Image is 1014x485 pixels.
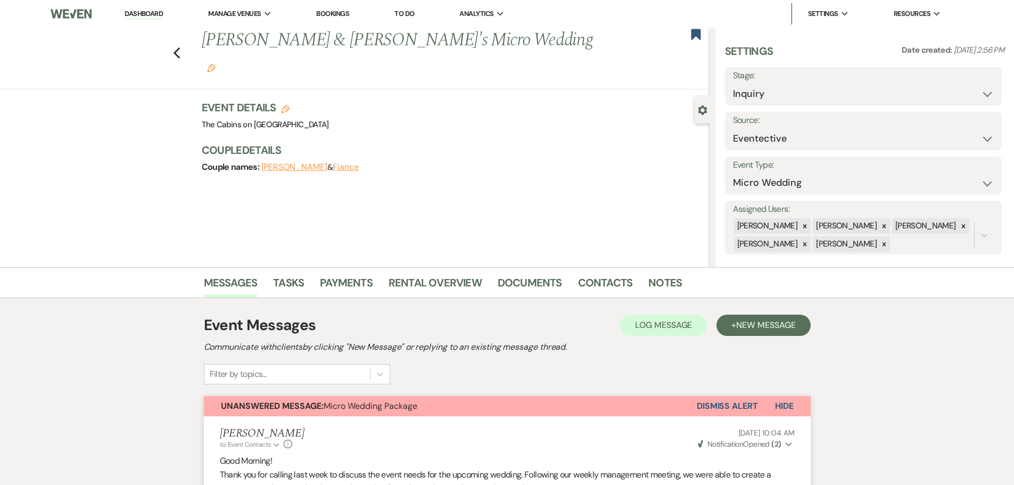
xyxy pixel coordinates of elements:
[697,396,758,416] button: Dismiss Alert
[892,218,958,234] div: [PERSON_NAME]
[736,319,795,331] span: New Message
[202,28,604,78] h1: [PERSON_NAME] & [PERSON_NAME]'s Micro Wedding
[648,274,682,298] a: Notes
[389,274,482,298] a: Rental Overview
[733,202,994,217] label: Assigned Users:
[273,274,304,298] a: Tasks
[808,9,838,19] span: Settings
[578,274,633,298] a: Contacts
[333,163,359,171] button: Fiance
[202,161,261,172] span: Couple names:
[739,428,795,438] span: [DATE] 10:04 AM
[202,143,699,158] h3: Couple Details
[261,163,327,171] button: [PERSON_NAME]
[733,158,994,173] label: Event Type:
[620,315,707,336] button: Log Message
[394,9,414,18] a: To Do
[758,396,811,416] button: Hide
[220,440,281,449] button: to: Event Contacts
[902,45,954,55] span: Date created:
[204,314,316,336] h1: Event Messages
[221,400,324,412] strong: Unanswered Message:
[125,9,163,19] a: Dashboard
[202,119,329,130] span: The Cabins on [GEOGRAPHIC_DATA]
[204,274,258,298] a: Messages
[204,396,697,416] button: Unanswered Message:Micro Wedding Package
[771,439,781,449] strong: ( 2 )
[734,218,799,234] div: [PERSON_NAME]
[221,400,417,412] span: Micro Wedding Package
[51,3,91,25] img: Weven Logo
[733,68,994,84] label: Stage:
[220,454,795,468] p: Good Morning!
[698,104,707,114] button: Close lead details
[734,236,799,252] div: [PERSON_NAME]
[813,236,878,252] div: [PERSON_NAME]
[220,427,304,440] h5: [PERSON_NAME]
[716,315,810,336] button: +New Message
[459,9,493,19] span: Analytics
[813,218,878,234] div: [PERSON_NAME]
[698,439,781,449] span: Opened
[210,368,267,381] div: Filter by topics...
[894,9,930,19] span: Resources
[320,274,373,298] a: Payments
[261,162,359,172] span: &
[733,113,994,128] label: Source:
[316,9,349,18] a: Bookings
[707,439,743,449] span: Notification
[204,341,811,354] h2: Communicate with clients by clicking "New Message" or replying to an existing message thread.
[207,63,216,72] button: Edit
[635,319,692,331] span: Log Message
[696,439,795,450] button: NotificationOpened (2)
[220,440,271,449] span: to: Event Contacts
[725,44,773,67] h3: Settings
[775,400,794,412] span: Hide
[954,45,1004,55] span: [DATE] 2:56 PM
[202,100,329,115] h3: Event Details
[208,9,261,19] span: Manage Venues
[498,274,562,298] a: Documents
